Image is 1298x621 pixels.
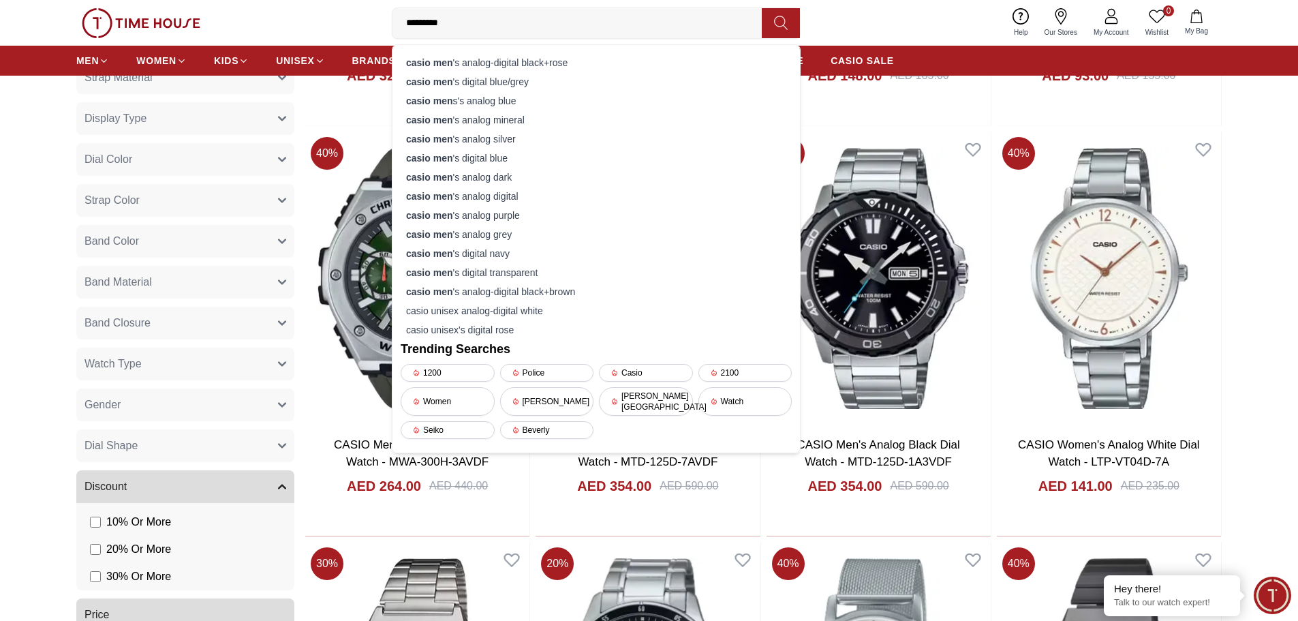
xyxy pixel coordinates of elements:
input: 10% Or More [90,517,101,528]
a: CASIO Women's Analog White Dial Watch - LTP-VT04D-7A [1018,438,1200,469]
div: Hey there! [1114,582,1230,596]
img: CASIO Women's Analog White Dial Watch - LTP-VT04D-7A [997,132,1221,425]
a: CASIO Men's Analog Green Dial Watch - MWA-300H-3AVDF [334,438,501,469]
div: 1200 [401,364,495,382]
span: Our Stores [1039,27,1083,37]
div: 's analog digital [401,187,792,206]
span: Dial Color [84,151,132,168]
div: AED 185.00 [890,67,948,84]
button: Display Type [76,102,294,135]
div: AED 590.00 [890,478,948,494]
a: 0Wishlist [1137,5,1177,40]
div: 's analog-digital black+rose [401,53,792,72]
span: Strap Color [84,192,140,209]
strong: casio men [406,134,452,145]
button: Strap Material [76,61,294,94]
a: Help [1006,5,1036,40]
span: CASIO SALE [831,54,894,67]
div: Casio [599,364,693,382]
a: CASIO Men's Analog Green Dial Watch - MWA-300H-3AVDF [305,132,529,425]
div: Beverly [500,421,594,439]
a: CASIO Men's Analog Black Dial Watch - MTD-125D-1A3VDF [797,438,959,469]
strong: casio men [406,172,452,183]
button: Band Material [76,266,294,299]
span: 0 [1163,5,1174,16]
div: 's analog dark [401,168,792,187]
div: Seiko [401,421,495,439]
div: 's analog-digital black+brown [401,282,792,301]
a: BRANDS [352,48,396,73]
span: 20 % Or More [106,541,171,558]
button: Strap Color [76,184,294,217]
div: 's digital transparent [401,263,792,282]
span: 30 % Or More [106,569,171,585]
div: 's digital navy [401,244,792,263]
strong: casio men [406,286,452,297]
h4: AED 354.00 [577,476,651,496]
h4: AED 93.00 [1042,66,1109,85]
span: MEN [76,54,99,67]
button: Watch Type [76,348,294,380]
span: WOMEN [136,54,176,67]
div: Chat Widget [1254,577,1291,614]
span: UNISEX [276,54,314,67]
span: Wishlist [1140,27,1174,37]
h4: AED 320.00 [347,66,421,85]
h4: AED 148.00 [808,66,882,85]
div: 2100 [698,364,792,382]
input: 20% Or More [90,544,101,555]
strong: casio men [406,229,452,240]
button: Band Color [76,225,294,258]
div: 's analog grey [401,225,792,244]
strong: casio men [406,248,452,259]
span: BRANDS [352,54,396,67]
h4: AED 264.00 [347,476,421,496]
a: Our Stores [1036,5,1085,40]
div: [PERSON_NAME][GEOGRAPHIC_DATA] [599,387,693,416]
span: Strap Material [84,70,153,86]
a: KIDS [214,48,249,73]
strong: casio men [406,267,452,278]
span: 40 % [1002,137,1035,170]
div: s's analog blue [401,91,792,110]
span: 20 % [541,547,574,580]
span: Band Color [84,233,139,249]
span: Display Type [84,110,146,127]
strong: casio men [406,210,452,221]
strong: casio men [406,95,452,106]
a: CASIO Men's Analog Black Dial Watch - MTD-125D-1A3VDF [767,132,991,425]
div: AED 235.00 [1121,478,1179,494]
button: Discount [76,470,294,503]
p: Talk to our watch expert! [1114,597,1230,609]
span: 40 % [772,547,805,580]
div: casio unisex analog-digital white [401,301,792,320]
button: Band Closure [76,307,294,339]
span: Band Material [84,274,152,290]
span: Dial Shape [84,438,138,454]
span: Help [1008,27,1034,37]
a: WOMEN [136,48,187,73]
span: Discount [84,479,127,495]
strong: casio men [406,153,452,164]
div: Women [401,387,495,416]
div: 's digital blue/grey [401,72,792,91]
div: Watch [698,387,792,416]
a: CASIO SALE [831,48,894,73]
div: Police [500,364,594,382]
div: 's digital blue [401,149,792,168]
div: 's analog mineral [401,110,792,130]
h2: Trending Searches [401,339,792,359]
strong: casio men [406,191,452,202]
button: Gender [76,389,294,421]
button: Dial Color [76,143,294,176]
span: Gender [84,397,121,413]
span: 40 % [1002,547,1035,580]
h4: AED 354.00 [808,476,882,496]
span: 30 % [311,547,343,580]
span: 40 % [311,137,343,170]
span: My Bag [1179,26,1214,36]
span: KIDS [214,54,238,67]
div: AED 590.00 [660,478,718,494]
div: 's analog silver [401,130,792,149]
